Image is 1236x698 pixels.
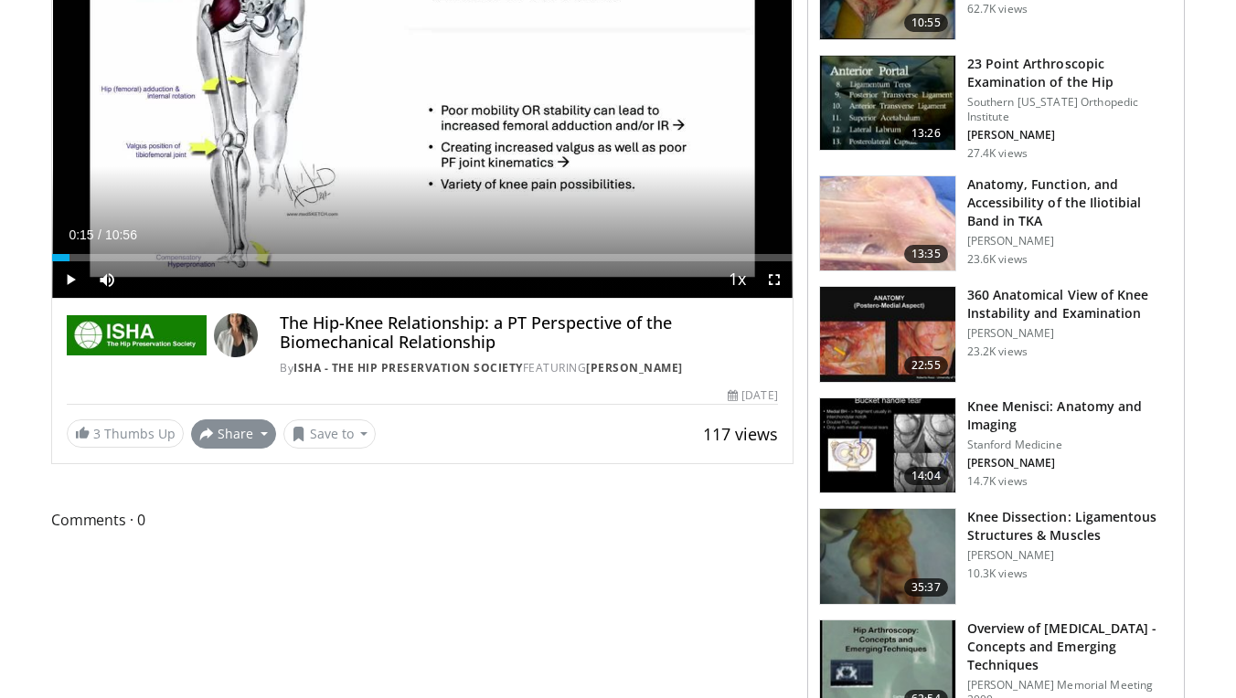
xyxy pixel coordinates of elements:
[191,419,276,449] button: Share
[819,55,1173,161] a: 13:26 23 Point Arthroscopic Examination of the Hip Southern [US_STATE] Orthopedic Institute [PERS...
[967,286,1173,323] h3: 360 Anatomical View of Knee Instability and Examination
[756,261,793,298] button: Fullscreen
[904,578,948,597] span: 35:37
[67,313,207,357] img: ISHA - The Hip Preservation Society
[819,508,1173,605] a: 35:37 Knee Dissection: Ligamentous Structures & Muscles [PERSON_NAME] 10.3K views
[51,508,794,532] span: Comments 0
[283,419,377,449] button: Save to
[280,360,777,376] div: By FEATURING
[728,387,777,404] div: [DATE]
[586,360,683,375] a: [PERSON_NAME]
[703,423,778,445] span: 117 views
[293,360,523,375] a: ISHA - The Hip Preservation Society
[820,176,955,271] img: 38616_0000_3.png.150x105_q85_crop-smart_upscale.jpg
[93,425,101,442] span: 3
[904,14,948,32] span: 10:55
[819,286,1173,383] a: 22:55 360 Anatomical View of Knee Instability and Examination [PERSON_NAME] 23.2K views
[904,124,948,143] span: 13:26
[67,419,184,448] a: 3 Thumbs Up
[967,438,1173,452] p: Stanford Medicine
[904,467,948,485] span: 14:04
[820,398,955,493] img: 34a0702c-cbe2-4e43-8b2c-f8cc537dbe22.150x105_q85_crop-smart_upscale.jpg
[904,356,948,375] span: 22:55
[52,254,793,261] div: Progress Bar
[967,397,1173,434] h3: Knee Menisci: Anatomy and Imaging
[967,2,1028,16] p: 62.7K views
[967,252,1028,267] p: 23.6K views
[820,287,955,382] img: 533d6d4f-9d9f-40bd-bb73-b810ec663725.150x105_q85_crop-smart_upscale.jpg
[52,261,89,298] button: Play
[214,313,258,357] img: Avatar
[819,397,1173,494] a: 14:04 Knee Menisci: Anatomy and Imaging Stanford Medicine [PERSON_NAME] 14.7K views
[967,146,1028,161] p: 27.4K views
[89,261,125,298] button: Mute
[967,326,1173,341] p: [PERSON_NAME]
[967,95,1173,124] p: Southern [US_STATE] Orthopedic Institute
[98,227,101,242] span: /
[819,175,1173,272] a: 13:35 Anatomy, Function, and Accessibility of the Iliotibial Band in TKA [PERSON_NAME] 23.6K views
[967,566,1028,581] p: 10.3K views
[967,548,1173,563] p: [PERSON_NAME]
[280,313,777,353] h4: The Hip-Knee Relationship: a PT Perspective of the Biomechanical Relationship
[69,227,93,242] span: 0:15
[967,474,1028,489] p: 14.7K views
[904,245,948,263] span: 13:35
[719,261,756,298] button: Playback Rate
[967,619,1173,674] h3: Overview of [MEDICAL_DATA] - Concepts and Emerging Techniques
[967,234,1173,249] p: [PERSON_NAME]
[105,227,137,242] span: 10:56
[967,344,1028,359] p: 23.2K views
[967,456,1173,471] p: [PERSON_NAME]
[820,509,955,604] img: 324468_0000_1.png.150x105_q85_crop-smart_upscale.jpg
[967,508,1173,545] h3: Knee Dissection: Ligamentous Structures & Muscles
[967,175,1173,230] h3: Anatomy, Function, and Accessibility of the Iliotibial Band in TKA
[967,128,1173,143] p: [PERSON_NAME]
[967,55,1173,91] h3: 23 Point Arthroscopic Examination of the Hip
[820,56,955,151] img: oa8B-rsjN5HfbTbX4xMDoxOjBrO-I4W8.150x105_q85_crop-smart_upscale.jpg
